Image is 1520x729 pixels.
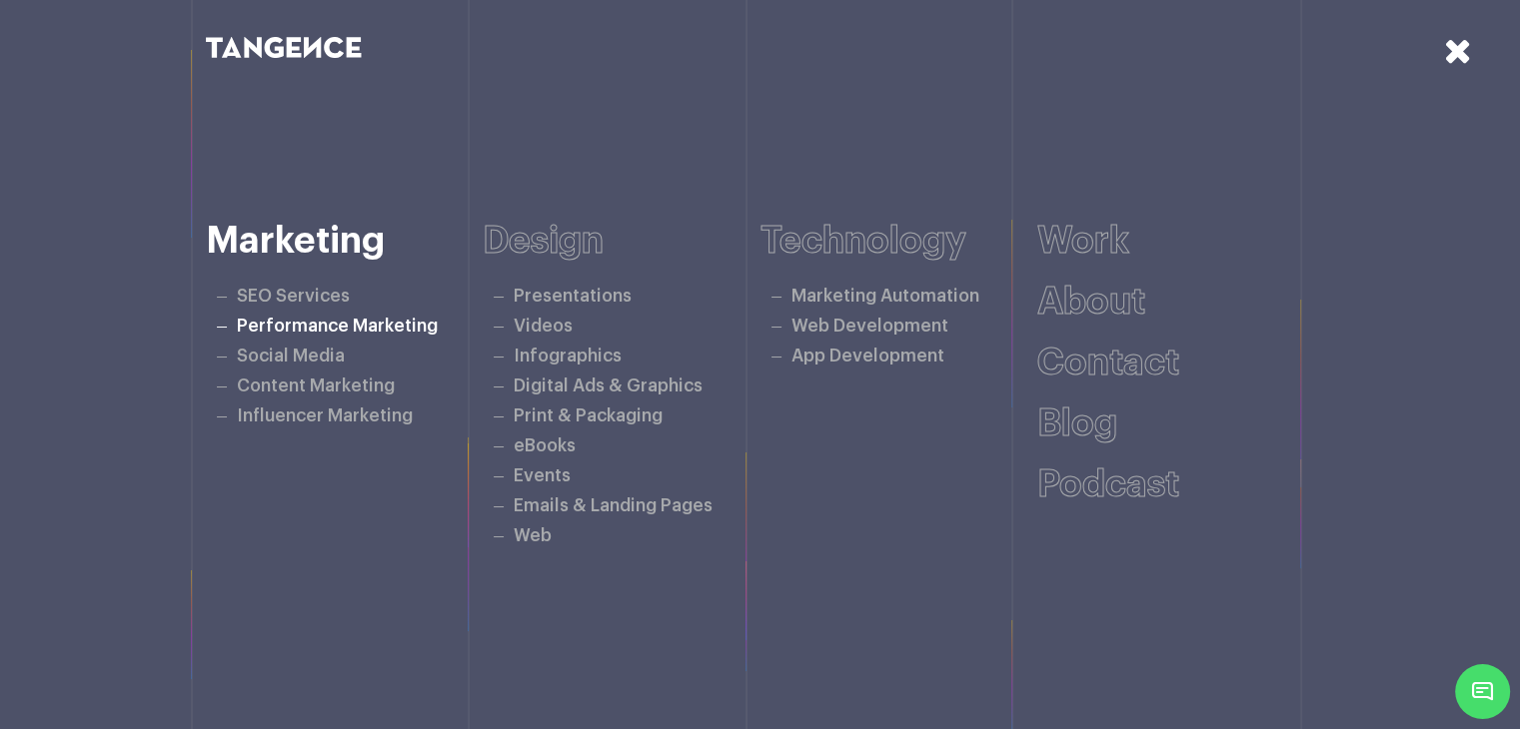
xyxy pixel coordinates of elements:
[791,318,948,335] a: Web Development
[514,437,576,454] a: eBooks
[483,221,760,262] h6: Design
[237,407,413,424] a: Influencer Marketing
[237,377,395,394] a: Content Marketing
[514,467,571,484] a: Events
[791,288,979,305] a: Marketing Automation
[1037,466,1179,503] a: Podcast
[1037,345,1179,381] a: Contact
[514,348,622,364] a: Infographics
[237,318,438,335] a: Performance Marketing
[237,288,350,305] a: SEO Services
[514,407,663,424] a: Print & Packaging
[514,497,713,514] a: Emails & Landing Pages
[1037,284,1145,321] a: About
[514,318,573,335] a: Videos
[760,221,1038,262] h6: Technology
[1037,405,1117,442] a: Blog
[237,348,345,364] a: Social Media
[514,288,632,305] a: Presentations
[1455,664,1510,719] span: Chat Widget
[514,377,703,394] a: Digital Ads & Graphics
[1037,223,1129,260] a: Work
[514,527,552,544] a: Web
[206,221,484,262] h6: Marketing
[791,348,944,364] a: App Development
